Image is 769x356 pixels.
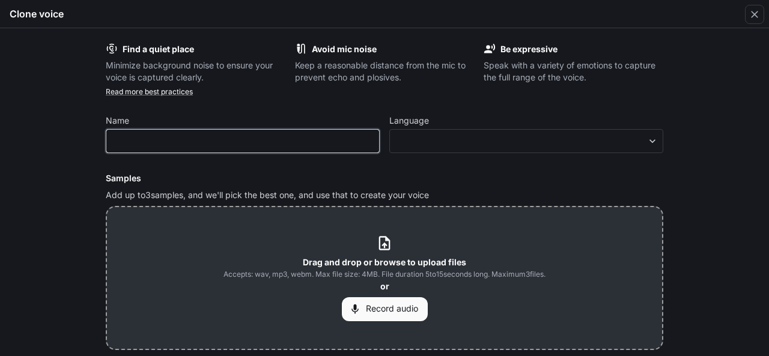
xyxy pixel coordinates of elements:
[342,297,428,321] button: Record audio
[10,7,64,20] h5: Clone voice
[106,172,663,184] h6: Samples
[123,44,194,54] b: Find a quiet place
[500,44,558,54] b: Be expressive
[106,116,129,125] p: Name
[106,189,663,201] p: Add up to 3 samples, and we'll pick the best one, and use that to create your voice
[303,257,466,267] b: Drag and drop or browse to upload files
[295,59,475,83] p: Keep a reasonable distance from the mic to prevent echo and plosives.
[380,281,389,291] b: or
[484,59,663,83] p: Speak with a variety of emotions to capture the full range of the voice.
[390,135,663,147] div: ​
[312,44,377,54] b: Avoid mic noise
[389,116,429,125] p: Language
[106,87,193,96] a: Read more best practices
[223,268,546,280] span: Accepts: wav, mp3, webm. Max file size: 4MB. File duration 5 to 15 seconds long. Maximum 3 files.
[106,59,285,83] p: Minimize background noise to ensure your voice is captured clearly.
